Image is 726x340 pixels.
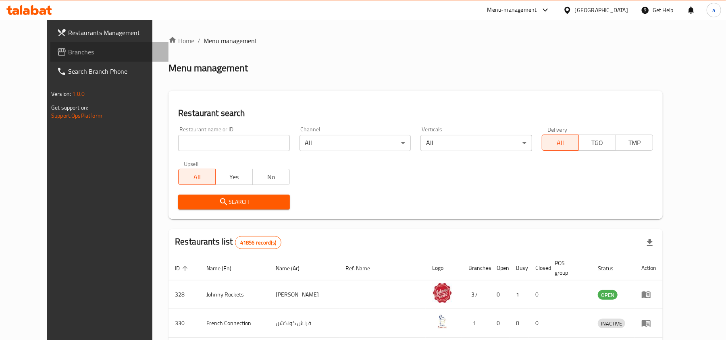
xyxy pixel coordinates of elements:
[185,197,283,207] span: Search
[178,169,216,185] button: All
[346,263,381,273] span: Ref. Name
[178,107,653,119] h2: Restaurant search
[575,6,628,15] div: [GEOGRAPHIC_DATA]
[235,239,281,247] span: 41856 record(s)
[545,137,576,149] span: All
[490,256,510,280] th: Open
[582,137,613,149] span: TGO
[598,319,625,328] span: INACTIVE
[68,47,162,57] span: Branches
[490,309,510,338] td: 0
[462,309,490,338] td: 1
[175,236,281,249] h2: Restaurants list
[635,256,663,280] th: Action
[598,290,618,300] div: OPEN
[184,161,199,166] label: Upsell
[51,110,102,121] a: Support.OpsPlatform
[252,169,290,185] button: No
[168,36,194,46] a: Home
[598,263,624,273] span: Status
[616,135,653,151] button: TMP
[200,309,269,338] td: French Connection
[510,309,529,338] td: 0
[50,23,168,42] a: Restaurants Management
[712,6,715,15] span: a
[178,195,289,209] button: Search
[529,256,548,280] th: Closed
[276,263,310,273] span: Name (Ar)
[68,66,162,76] span: Search Branch Phone
[51,102,88,113] span: Get support on:
[256,171,287,183] span: No
[168,280,200,309] td: 328
[51,89,71,99] span: Version:
[235,236,281,249] div: Total records count
[542,135,579,151] button: All
[168,309,200,338] td: 330
[168,36,663,46] nav: breadcrumb
[432,311,452,332] img: French Connection
[555,258,582,278] span: POS group
[50,42,168,62] a: Branches
[529,280,548,309] td: 0
[215,169,253,185] button: Yes
[219,171,250,183] span: Yes
[510,256,529,280] th: Busy
[426,256,462,280] th: Logo
[487,5,537,15] div: Menu-management
[641,290,656,299] div: Menu
[269,280,339,309] td: [PERSON_NAME]
[206,263,242,273] span: Name (En)
[168,62,248,75] h2: Menu management
[432,283,452,303] img: Johnny Rockets
[204,36,257,46] span: Menu management
[529,309,548,338] td: 0
[72,89,85,99] span: 1.0.0
[178,135,289,151] input: Search for restaurant name or ID..
[198,36,200,46] li: /
[175,263,190,273] span: ID
[269,309,339,338] td: فرنش كونكشن
[619,137,650,149] span: TMP
[640,233,659,252] div: Export file
[50,62,168,81] a: Search Branch Phone
[462,280,490,309] td: 37
[420,135,532,151] div: All
[641,318,656,328] div: Menu
[300,135,411,151] div: All
[490,280,510,309] td: 0
[578,135,616,151] button: TGO
[547,126,568,132] label: Delivery
[598,290,618,300] span: OPEN
[200,280,269,309] td: Johnny Rockets
[462,256,490,280] th: Branches
[182,171,212,183] span: All
[68,28,162,37] span: Restaurants Management
[510,280,529,309] td: 1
